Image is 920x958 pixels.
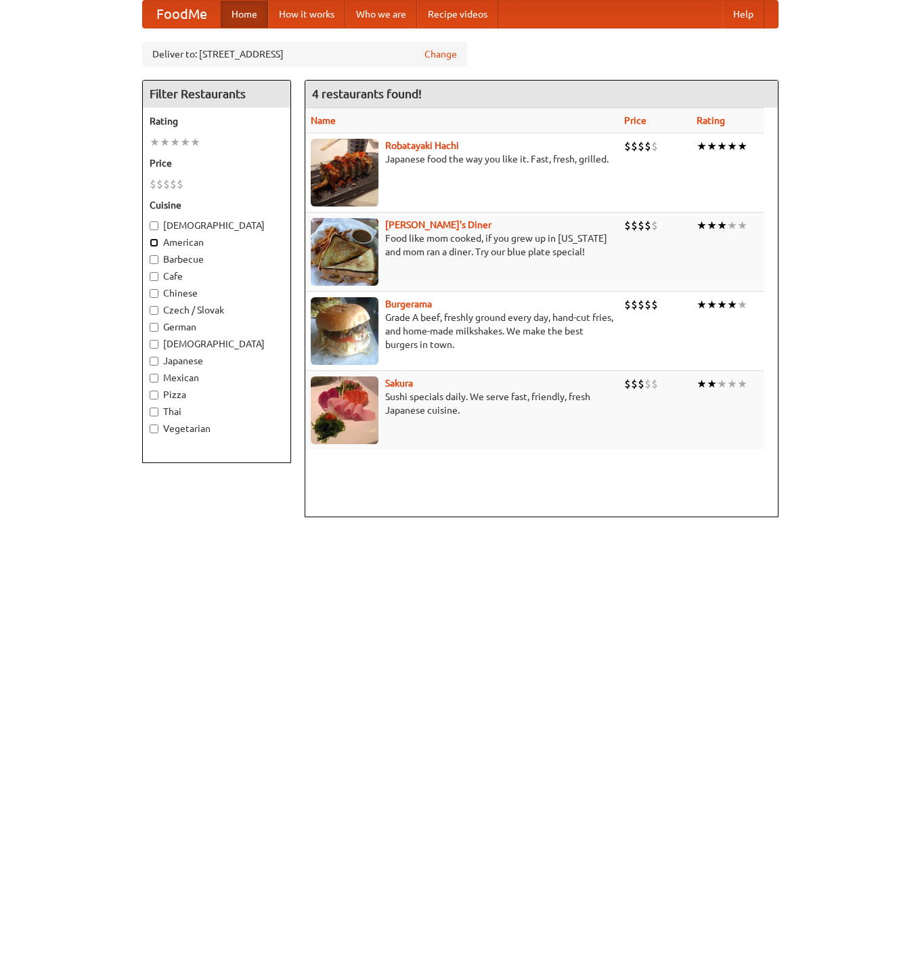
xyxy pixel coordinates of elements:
li: $ [644,376,651,391]
label: Vegetarian [150,422,284,435]
ng-pluralize: 4 restaurants found! [312,87,422,100]
li: $ [624,297,631,312]
li: ★ [727,139,737,154]
label: Czech / Slovak [150,303,284,317]
li: ★ [737,218,747,233]
label: Pizza [150,388,284,401]
a: Name [311,115,336,126]
li: ★ [717,139,727,154]
li: $ [624,139,631,154]
a: Price [624,115,647,126]
a: Burgerama [385,299,432,309]
li: $ [644,218,651,233]
p: Japanese food the way you like it. Fast, fresh, grilled. [311,152,613,166]
input: Vegetarian [150,424,158,433]
li: ★ [717,218,727,233]
p: Food like mom cooked, if you grew up in [US_STATE] and mom ran a diner. Try our blue plate special! [311,232,613,259]
input: Thai [150,408,158,416]
input: [DEMOGRAPHIC_DATA] [150,340,158,349]
h4: Filter Restaurants [143,81,290,108]
li: $ [651,376,658,391]
input: [DEMOGRAPHIC_DATA] [150,221,158,230]
li: $ [651,297,658,312]
li: $ [150,177,156,192]
a: Sakura [385,378,413,389]
div: Deliver to: [STREET_ADDRESS] [142,42,467,66]
input: Mexican [150,374,158,383]
label: Chinese [150,286,284,300]
li: $ [631,297,638,312]
input: Czech / Slovak [150,306,158,315]
li: ★ [707,139,717,154]
li: $ [631,218,638,233]
li: ★ [190,135,200,150]
li: $ [624,376,631,391]
input: Cafe [150,272,158,281]
a: Help [722,1,764,28]
li: ★ [737,139,747,154]
li: $ [651,139,658,154]
a: FoodMe [143,1,221,28]
li: $ [644,297,651,312]
li: ★ [707,297,717,312]
a: [PERSON_NAME]'s Diner [385,219,491,230]
label: Thai [150,405,284,418]
input: Japanese [150,357,158,366]
label: Japanese [150,354,284,368]
img: sallys.jpg [311,218,378,286]
label: Mexican [150,371,284,385]
h5: Rating [150,114,284,128]
li: ★ [697,297,707,312]
li: ★ [707,376,717,391]
img: robatayaki.jpg [311,139,378,206]
label: Cafe [150,269,284,283]
a: Home [221,1,268,28]
li: $ [638,376,644,391]
p: Sushi specials daily. We serve fast, friendly, fresh Japanese cuisine. [311,390,613,417]
li: $ [638,218,644,233]
a: Recipe videos [417,1,498,28]
li: ★ [707,218,717,233]
input: Pizza [150,391,158,399]
input: Chinese [150,289,158,298]
li: $ [638,139,644,154]
label: German [150,320,284,334]
li: ★ [170,135,180,150]
h5: Price [150,156,284,170]
li: $ [638,297,644,312]
a: How it works [268,1,345,28]
li: ★ [737,297,747,312]
h5: Cuisine [150,198,284,212]
li: ★ [697,218,707,233]
li: $ [170,177,177,192]
img: sakura.jpg [311,376,378,444]
input: Barbecue [150,255,158,264]
li: ★ [697,139,707,154]
li: ★ [150,135,160,150]
a: Robatayaki Hachi [385,140,459,151]
a: Who we are [345,1,417,28]
li: $ [651,218,658,233]
li: $ [631,376,638,391]
input: American [150,238,158,247]
li: ★ [160,135,170,150]
li: ★ [697,376,707,391]
li: $ [631,139,638,154]
li: ★ [727,297,737,312]
label: [DEMOGRAPHIC_DATA] [150,219,284,232]
li: ★ [717,297,727,312]
label: Barbecue [150,253,284,266]
img: burgerama.jpg [311,297,378,365]
li: ★ [727,376,737,391]
label: American [150,236,284,249]
a: Rating [697,115,725,126]
li: ★ [717,376,727,391]
label: [DEMOGRAPHIC_DATA] [150,337,284,351]
li: $ [156,177,163,192]
p: Grade A beef, freshly ground every day, hand-cut fries, and home-made milkshakes. We make the bes... [311,311,613,351]
li: ★ [727,218,737,233]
